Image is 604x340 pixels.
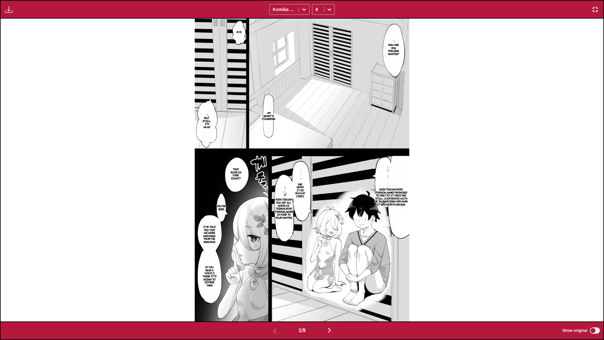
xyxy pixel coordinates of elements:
[202,224,217,245] p: I've told you that we were watching from the shadows.
[326,326,333,334] img: Next page
[200,115,214,130] p: But still, I'm glad.
[273,197,294,220] p: Even though you say all sorts of things, Miss [PERSON_NAME] is kind to your master.
[195,19,409,321] img: Manga Panel
[229,167,243,181] p: This room is fine, right?
[261,110,277,122] p: ...My heart's pounding.
[271,327,278,335] img: Previous page
[215,203,227,212] p: You're here.
[235,29,243,35] p: Hehe.
[294,182,307,199] p: She hated it so much at first...
[201,264,218,288] p: If you hear a voice, I think it's going to bother them.
[5,6,13,13] img: Download translated images
[373,187,409,207] p: Even though Miss [PERSON_NAME] promised to only do it once, she still cooperated with me in snatc...
[562,328,587,333] span: Show original
[387,42,400,57] p: How are you feeling, master?
[590,327,600,334] input: Show original
[299,328,305,333] span: 1 / 9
